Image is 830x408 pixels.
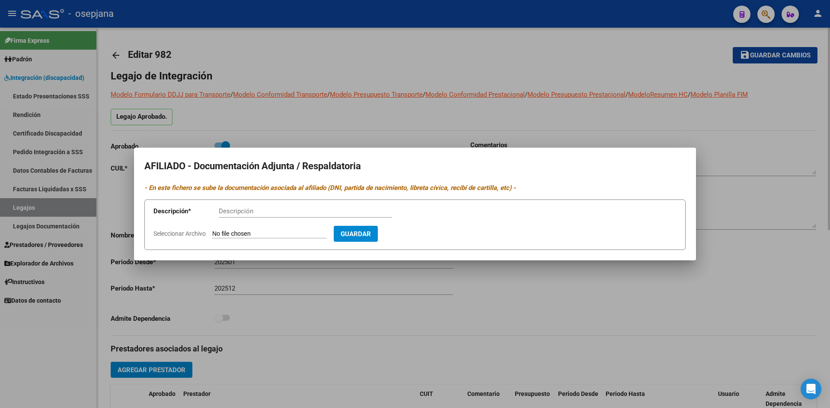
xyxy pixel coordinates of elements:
[334,226,378,242] button: Guardar
[144,184,516,192] i: - En este fichero se sube la documentación asociada al afiliado (DNI, partida de nacimiento, libr...
[153,206,219,216] p: Descripción
[144,158,686,174] h2: AFILIADO - Documentación Adjunta / Respaldatoria
[153,230,206,237] span: Seleccionar Archivo
[801,379,821,399] div: Open Intercom Messenger
[341,230,371,238] span: Guardar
